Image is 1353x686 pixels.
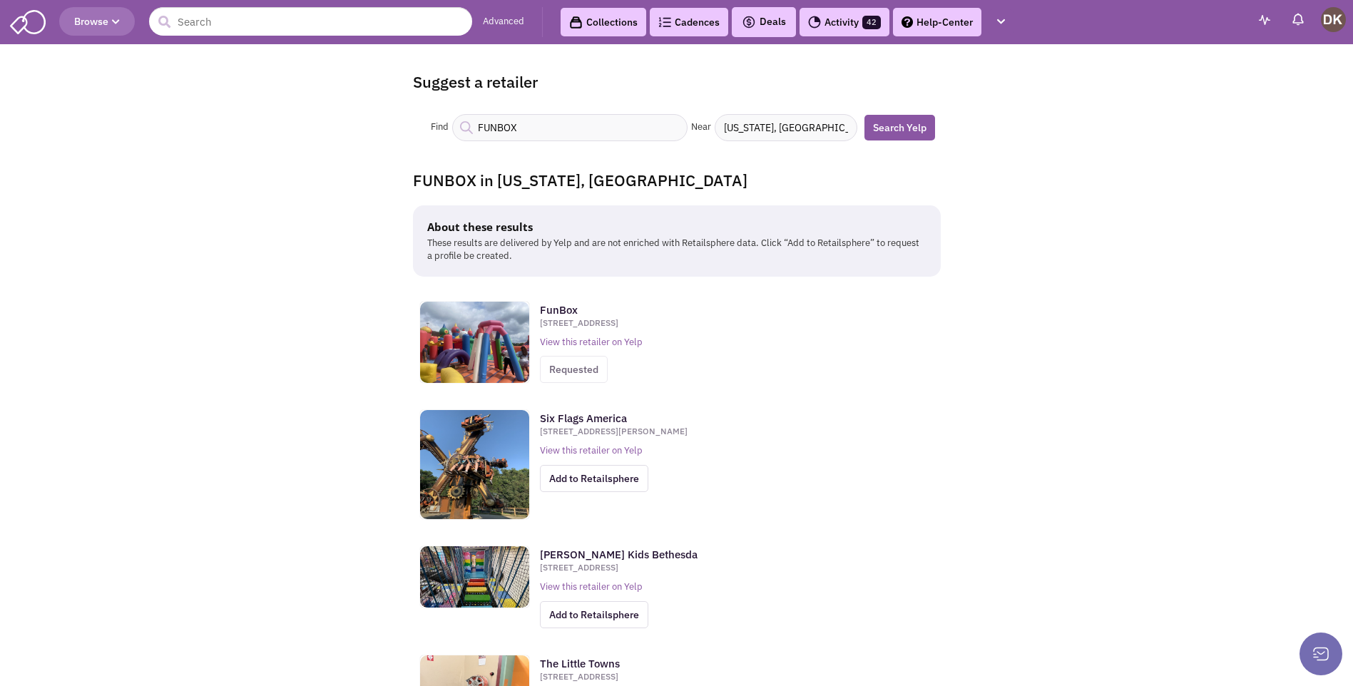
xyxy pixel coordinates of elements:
span: View this retailer on Yelp [540,336,643,348]
div: [STREET_ADDRESS][PERSON_NAME] [540,426,926,437]
a: Collections [561,8,646,36]
strong: [PERSON_NAME] Kids Bethesda [540,548,698,561]
img: Cadences_logo.png [658,17,671,27]
span: 42 [862,16,881,29]
a: Activity42 [800,8,889,36]
div: Near [688,121,715,134]
input: Salons, Burgers, Cafe... [452,114,688,141]
img: SmartAdmin [10,7,46,34]
button: Deals [737,13,790,31]
div: [STREET_ADDRESS] [540,671,926,682]
h4: Suggest a retailer [413,71,941,93]
img: icon-collection-lavender-black.svg [569,16,583,29]
a: Help-Center [893,8,981,36]
strong: FunBox [540,303,578,317]
input: Search [149,7,472,36]
a: Search Yelp [864,115,935,140]
h5: About these results [427,220,919,234]
h4: FUNBOX in [US_STATE], [GEOGRAPHIC_DATA] [413,170,941,191]
span: Add to Retailsphere [540,465,648,492]
img: Donnie Keller [1321,7,1346,32]
a: Cadences [650,8,728,36]
span: Browse [74,15,120,28]
strong: Six Flags America [540,411,627,425]
strong: The Little Towns [540,657,620,670]
input: Boston, MA [715,114,857,141]
span: View this retailer on Yelp [540,580,643,593]
img: icon-deals.svg [742,14,756,31]
span: Deals [742,15,786,28]
a: Advanced [483,15,524,29]
div: Find [427,121,452,134]
span: Add to Retailsphere [540,601,648,628]
div: [STREET_ADDRESS] [540,562,926,573]
img: Activity.png [808,16,821,29]
span: View this retailer on Yelp [540,444,643,456]
button: Browse [59,7,135,36]
div: [STREET_ADDRESS] [540,317,926,329]
img: help.png [902,16,913,28]
p: These results are delivered by Yelp and are not enriched with Retailsphere data. Click “Add to Re... [427,237,919,263]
